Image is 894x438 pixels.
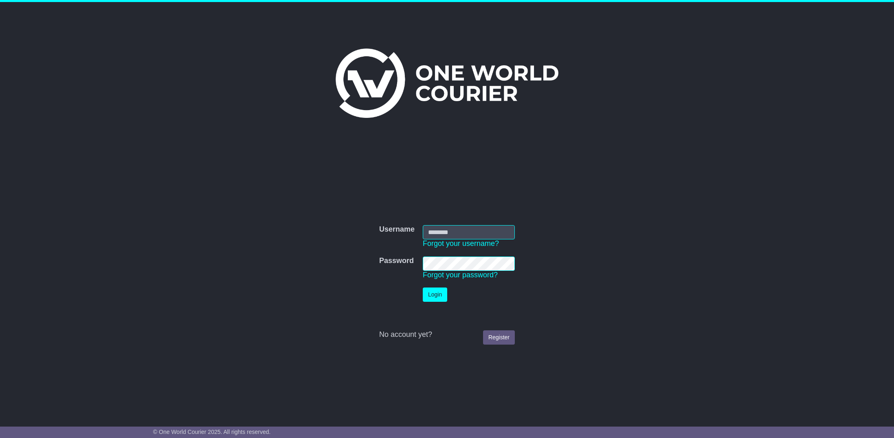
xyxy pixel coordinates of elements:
[483,330,515,345] a: Register
[379,257,414,265] label: Password
[423,271,498,279] a: Forgot your password?
[336,49,558,118] img: One World
[379,225,415,234] label: Username
[423,239,499,248] a: Forgot your username?
[153,429,271,435] span: © One World Courier 2025. All rights reserved.
[379,330,515,339] div: No account yet?
[423,288,447,302] button: Login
